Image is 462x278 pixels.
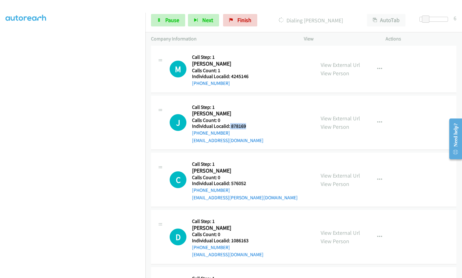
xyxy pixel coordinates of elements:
a: View External Url [321,229,360,236]
h2: [PERSON_NAME] [192,60,254,67]
h5: Individual Localid: 878169 [192,123,263,129]
a: [EMAIL_ADDRESS][DOMAIN_NAME] [192,137,263,143]
a: [EMAIL_ADDRESS][PERSON_NAME][DOMAIN_NAME] [192,195,298,201]
a: [PHONE_NUMBER] [192,80,230,86]
div: The call is yet to be attempted [170,229,186,245]
a: [PHONE_NUMBER] [192,130,230,136]
div: The call is yet to be attempted [170,171,186,188]
h5: Calls Count: 1 [192,67,254,74]
span: Next [202,16,213,24]
a: View Person [321,238,349,245]
h2: [PERSON_NAME] [192,110,254,117]
h2: [PERSON_NAME] [192,225,254,232]
h2: [PERSON_NAME] [192,167,254,174]
button: Next [188,14,219,26]
a: View External Url [321,115,360,122]
a: View Person [321,123,349,130]
h5: Calls Count: 0 [192,174,298,181]
iframe: Resource Center [444,114,462,164]
button: AutoTab [367,14,405,26]
a: [PHONE_NUMBER] [192,187,230,193]
a: View Person [321,180,349,188]
h1: M [170,61,186,77]
h5: Individual Localid: 1086163 [192,238,263,244]
div: The call is yet to be attempted [170,61,186,77]
h5: Call Step: 1 [192,54,254,60]
p: Company Information [151,35,293,43]
h5: Individual Localid: 576052 [192,180,298,187]
h5: Individual Localid: 4245146 [192,73,254,80]
a: [EMAIL_ADDRESS][DOMAIN_NAME] [192,252,263,257]
a: View External Url [321,61,360,68]
span: Finish [237,16,251,24]
span: Pause [165,16,179,24]
a: View Person [321,70,349,77]
a: Pause [151,14,185,26]
h1: C [170,171,186,188]
h1: J [170,114,186,131]
div: 6 [454,14,456,22]
p: View [304,35,375,43]
h5: Call Step: 1 [192,104,263,110]
a: [PHONE_NUMBER] [192,244,230,250]
h5: Call Step: 1 [192,161,298,167]
h5: Call Step: 1 [192,218,263,225]
a: Finish [223,14,257,26]
p: Dialing [PERSON_NAME] [266,16,356,25]
a: View External Url [321,172,360,179]
p: Actions [386,35,456,43]
h5: Calls Count: 0 [192,117,263,123]
div: The call is yet to be attempted [170,114,186,131]
h1: D [170,229,186,245]
h5: Calls Count: 0 [192,231,263,238]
